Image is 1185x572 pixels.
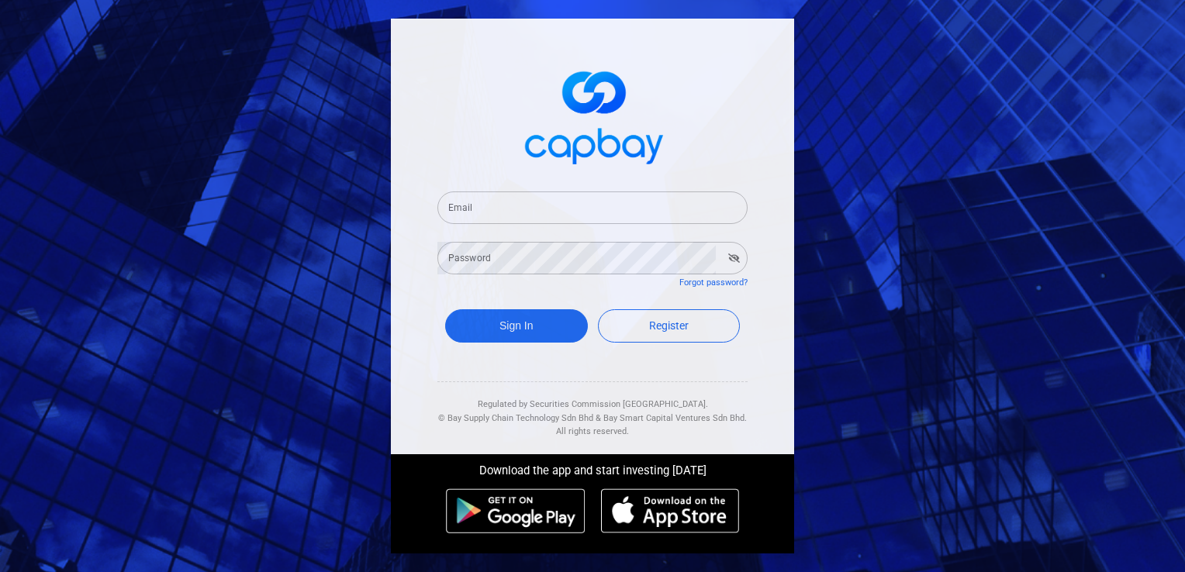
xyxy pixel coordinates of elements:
[379,454,806,481] div: Download the app and start investing [DATE]
[515,57,670,173] img: logo
[603,413,747,423] span: Bay Smart Capital Ventures Sdn Bhd.
[679,277,748,288] a: Forgot password?
[437,382,748,439] div: Regulated by Securities Commission [GEOGRAPHIC_DATA]. & All rights reserved.
[446,488,586,533] img: android
[649,319,689,332] span: Register
[445,309,588,343] button: Sign In
[601,488,739,533] img: ios
[438,413,593,423] span: © Bay Supply Chain Technology Sdn Bhd
[598,309,741,343] a: Register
